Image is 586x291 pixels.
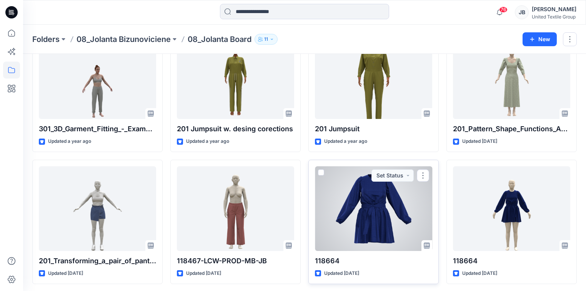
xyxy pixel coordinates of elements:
button: 11 [255,34,278,45]
a: 118664 [453,166,570,251]
p: 201 Jumpsuit [315,124,432,134]
a: 201_Pattern_Shape_Functions_Activity_-_Garment_(Basic_Block).bw -2 [453,34,570,119]
a: 301_3D_Garment_Fitting_-_Example_1_-_Garment [39,34,156,119]
a: 118467-LCW-PROD-MB-JB [177,166,294,251]
button: New [523,32,557,46]
p: 301_3D_Garment_Fitting_-_Example_1_-_Garment [39,124,156,134]
p: Updated [DATE] [48,269,83,278]
p: Updated [DATE] [462,269,497,278]
p: Updated [DATE] [462,137,497,145]
p: 11 [264,35,268,43]
p: Updated [DATE] [186,269,221,278]
a: 118664 [315,166,432,251]
div: [PERSON_NAME] [532,5,576,14]
a: 201 Jumpsuit w. desing corections [177,34,294,119]
span: 76 [499,7,508,13]
p: Updated [DATE] [324,269,359,278]
p: 201 Jumpsuit w. desing corections [177,124,294,134]
a: 201 Jumpsuit [315,34,432,119]
div: United Textile Group [532,14,576,20]
p: Updated a year ago [324,137,367,145]
p: 201_Pattern_Shape_Functions_Activity_-_Garment_(Basic_Block).bw -2 [453,124,570,134]
a: 201_Transforming_a_pair_of_pants_into_skorts_-_Garment [39,166,156,251]
p: 201_Transforming_a_pair_of_pants_into_skorts_-_Garment [39,256,156,266]
div: JB [515,5,529,19]
a: 08_Jolanta Bizunoviciene [77,34,171,45]
a: Folders [32,34,60,45]
p: 118467-LCW-PROD-MB-JB [177,256,294,266]
p: 08_Jolanta Board [188,34,251,45]
p: Updated a year ago [186,137,229,145]
p: Updated a year ago [48,137,91,145]
p: 118664 [453,256,570,266]
p: 118664 [315,256,432,266]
